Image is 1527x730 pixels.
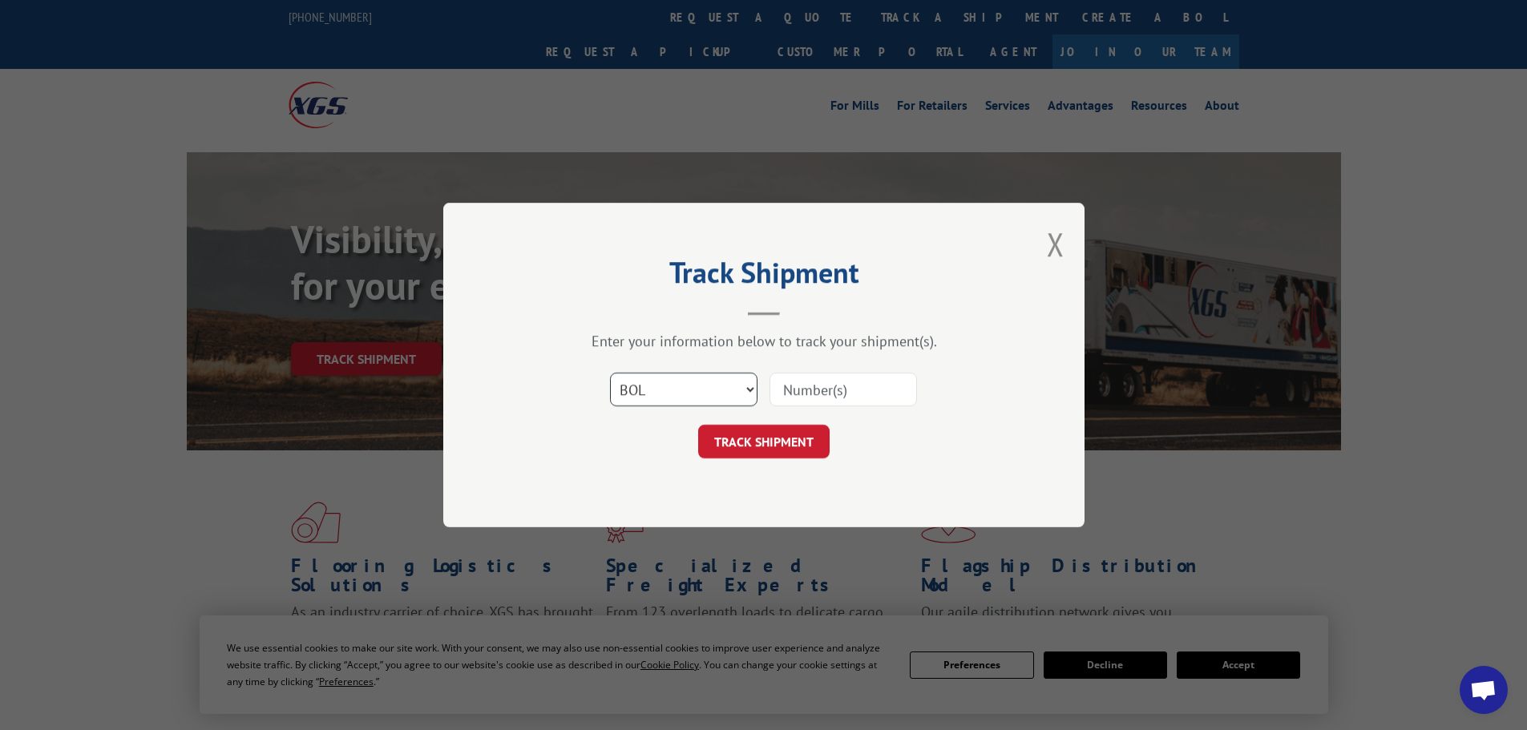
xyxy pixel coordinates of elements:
input: Number(s) [770,373,917,406]
div: Enter your information below to track your shipment(s). [523,332,1004,350]
div: Open chat [1460,666,1508,714]
button: TRACK SHIPMENT [698,425,830,458]
h2: Track Shipment [523,261,1004,292]
button: Close modal [1047,223,1064,265]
